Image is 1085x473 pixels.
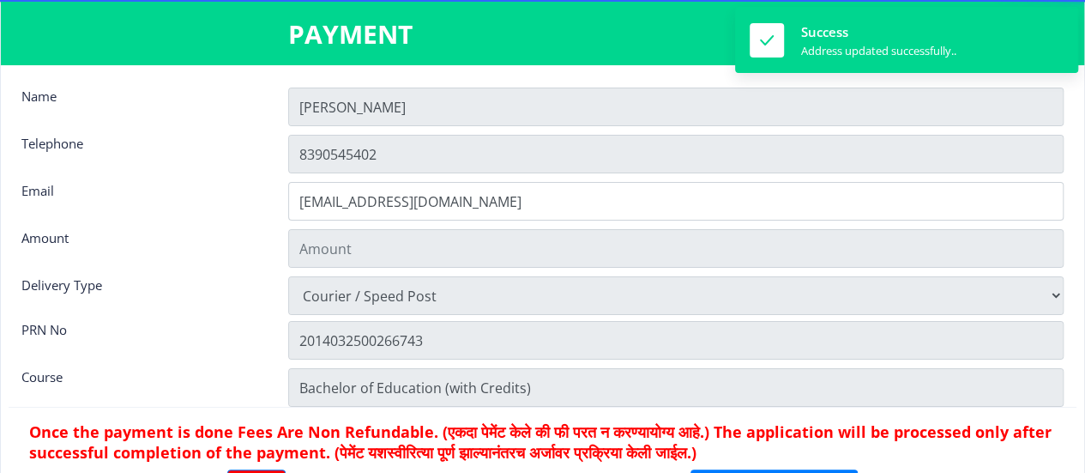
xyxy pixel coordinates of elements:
[29,421,1056,463] h6: Once the payment is done Fees Are Non Refundable. (एकदा पेमेंट केले की फी परत न करण्यायोग्य आहे.)...
[9,368,275,403] div: Course
[288,17,797,52] h3: PAYMENT
[9,321,275,355] div: PRN No
[288,182,1064,221] input: Email
[288,229,1064,268] input: Amount
[801,23,848,40] span: Success
[288,88,1064,126] input: Name
[9,88,275,122] div: Name
[288,135,1064,173] input: Telephone
[9,229,275,264] div: Amount
[9,276,275,311] div: Delivery Type
[288,368,1064,407] input: Zipcode
[9,135,275,169] div: Telephone
[801,43,956,58] div: Address updated successfully..
[288,321,1064,360] input: Zipcode
[9,182,275,216] div: Email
